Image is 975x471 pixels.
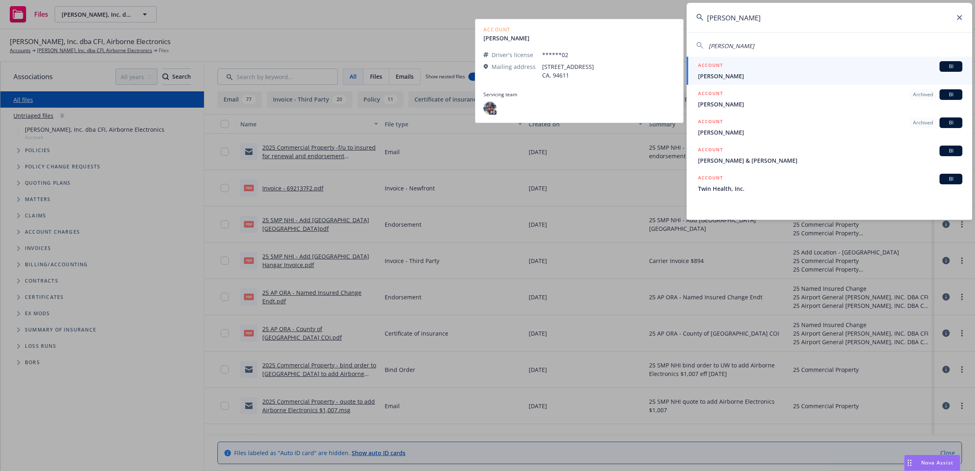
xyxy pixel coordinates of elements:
a: ACCOUNTBI[PERSON_NAME] & [PERSON_NAME] [687,141,972,169]
span: Nova Assist [921,459,953,466]
span: Twin Health, Inc. [698,184,962,193]
span: BI [943,175,959,183]
span: Archived [913,91,933,98]
span: Archived [913,119,933,126]
a: ACCOUNTArchivedBI[PERSON_NAME] [687,113,972,141]
span: BI [943,91,959,98]
input: Search... [687,3,972,32]
h5: ACCOUNT [698,117,723,127]
span: BI [943,119,959,126]
a: ACCOUNTBI[PERSON_NAME] [687,57,972,85]
a: ACCOUNTArchivedBI[PERSON_NAME] [687,85,972,113]
h5: ACCOUNT [698,146,723,155]
span: BI [943,147,959,155]
h5: ACCOUNT [698,61,723,71]
div: Drag to move [904,455,915,471]
button: Nova Assist [904,455,960,471]
span: [PERSON_NAME] [698,72,962,80]
span: [PERSON_NAME] [709,42,754,50]
a: ACCOUNTBITwin Health, Inc. [687,169,972,197]
span: [PERSON_NAME] & [PERSON_NAME] [698,156,962,165]
h5: ACCOUNT [698,89,723,99]
span: [PERSON_NAME] [698,128,962,137]
span: BI [943,63,959,70]
h5: ACCOUNT [698,174,723,184]
span: [PERSON_NAME] [698,100,962,108]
